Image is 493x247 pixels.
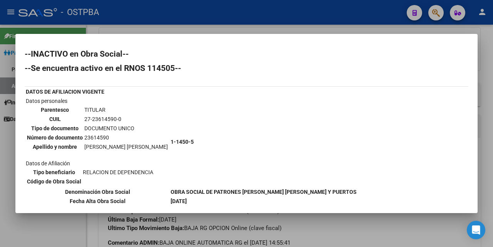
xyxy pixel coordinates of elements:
[84,143,168,151] td: [PERSON_NAME] [PERSON_NAME]
[171,198,187,204] b: [DATE]
[27,143,83,151] th: Apellido y nombre
[25,188,169,196] th: Denominación Obra Social
[171,139,194,145] b: 1-1450-5
[84,106,168,114] td: TITULAR
[27,133,83,142] th: Número de documento
[25,64,468,72] h2: --Se encuentra activo en el RNOS 114505--
[25,50,468,58] h2: --INACTIVO en Obra Social--
[27,124,83,133] th: Tipo de documento
[467,221,485,239] div: Open Intercom Messenger
[84,133,168,142] td: 23614590
[27,106,83,114] th: Parentesco
[84,124,168,133] td: DOCUMENTO UNICO
[27,177,82,186] th: Código de Obra Social
[171,189,357,195] b: OBRA SOCIAL DE PATRONES [PERSON_NAME] [PERSON_NAME] Y PUERTOS
[25,197,169,205] th: Fecha Alta Obra Social
[25,97,169,187] td: Datos personales Datos de Afiliación
[84,115,168,123] td: 27-23614590-0
[26,89,104,95] b: DATOS DE AFILIACION VIGENTE
[27,115,83,123] th: CUIL
[82,168,154,176] td: RELACION DE DEPENDENCIA
[27,168,82,176] th: Tipo beneficiario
